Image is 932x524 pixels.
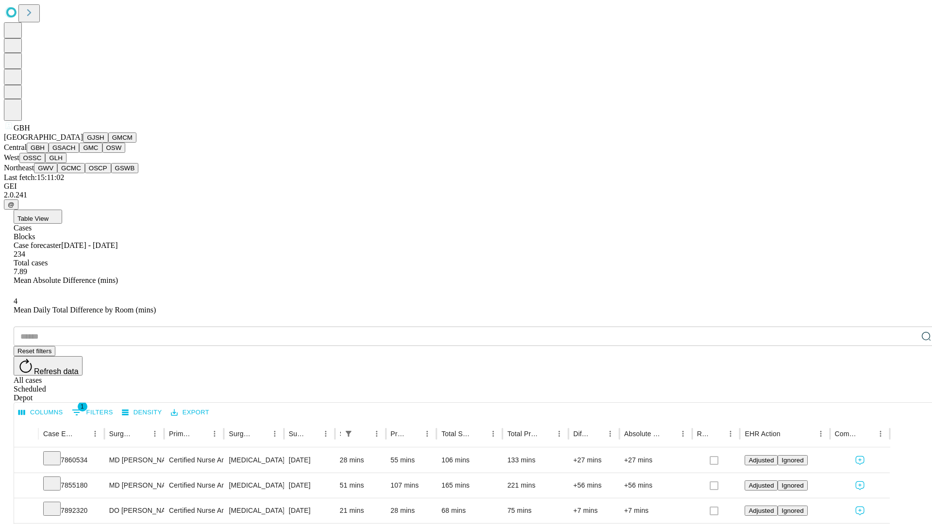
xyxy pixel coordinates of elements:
[473,427,486,441] button: Sort
[441,430,472,438] div: Total Scheduled Duration
[289,430,304,438] div: Surgery Date
[229,448,279,473] div: [MEDICAL_DATA] CA SCRN HI RISK
[342,427,355,441] button: Show filters
[749,507,774,514] span: Adjusted
[749,482,774,489] span: Adjusted
[835,430,859,438] div: Comments
[85,163,111,173] button: OSCP
[45,153,66,163] button: GLH
[268,427,282,441] button: Menu
[814,427,828,441] button: Menu
[782,457,803,464] span: Ignored
[102,143,126,153] button: OSW
[370,427,383,441] button: Menu
[407,427,420,441] button: Sort
[14,259,48,267] span: Total cases
[111,163,139,173] button: GSWB
[778,480,807,491] button: Ignored
[289,448,330,473] div: [DATE]
[874,427,887,441] button: Menu
[342,427,355,441] div: 1 active filter
[75,427,88,441] button: Sort
[340,448,381,473] div: 28 mins
[782,427,795,441] button: Sort
[724,427,737,441] button: Menu
[69,405,116,420] button: Show filters
[4,143,27,151] span: Central
[34,163,57,173] button: GWV
[507,473,564,498] div: 221 mins
[624,430,662,438] div: Absolute Difference
[14,241,61,249] span: Case forecaster
[391,448,432,473] div: 55 mins
[745,430,780,438] div: EHR Action
[148,427,162,441] button: Menu
[552,427,566,441] button: Menu
[27,143,49,153] button: GBH
[663,427,676,441] button: Sort
[507,448,564,473] div: 133 mins
[539,427,552,441] button: Sort
[745,506,778,516] button: Adjusted
[229,430,253,438] div: Surgery Name
[14,346,55,356] button: Reset filters
[391,473,432,498] div: 107 mins
[194,427,208,441] button: Sort
[17,347,51,355] span: Reset filters
[14,297,17,305] span: 4
[16,405,66,420] button: Select columns
[14,276,118,284] span: Mean Absolute Difference (mins)
[507,498,564,523] div: 75 mins
[4,199,18,210] button: @
[356,427,370,441] button: Sort
[229,473,279,498] div: [MEDICAL_DATA]
[573,498,615,523] div: +7 mins
[14,250,25,258] span: 234
[169,473,219,498] div: Certified Nurse Anesthetist
[57,163,85,173] button: GCMC
[624,473,687,498] div: +56 mins
[43,430,74,438] div: Case Epic Id
[61,241,117,249] span: [DATE] - [DATE]
[14,210,62,224] button: Table View
[391,498,432,523] div: 28 mins
[860,427,874,441] button: Sort
[745,480,778,491] button: Adjusted
[254,427,268,441] button: Sort
[749,457,774,464] span: Adjusted
[289,473,330,498] div: [DATE]
[43,498,100,523] div: 7892320
[676,427,690,441] button: Menu
[134,427,148,441] button: Sort
[169,430,193,438] div: Primary Service
[168,405,212,420] button: Export
[4,191,928,199] div: 2.0.241
[14,124,30,132] span: GBH
[109,448,159,473] div: MD [PERSON_NAME]
[441,448,498,473] div: 106 mins
[108,132,136,143] button: GMCM
[624,498,687,523] div: +7 mins
[14,306,156,314] span: Mean Daily Total Difference by Room (mins)
[43,473,100,498] div: 7855180
[169,498,219,523] div: Certified Nurse Anesthetist
[19,503,33,520] button: Expand
[4,164,34,172] span: Northeast
[4,133,83,141] span: [GEOGRAPHIC_DATA]
[119,405,165,420] button: Density
[507,430,538,438] div: Total Predicted Duration
[624,448,687,473] div: +27 mins
[573,430,589,438] div: Difference
[319,427,333,441] button: Menu
[441,473,498,498] div: 165 mins
[4,153,19,162] span: West
[486,427,500,441] button: Menu
[19,477,33,494] button: Expand
[229,498,279,523] div: [MEDICAL_DATA] FLEXIBLE PROXIMAL DIAGNOSTIC
[78,402,87,411] span: 1
[420,427,434,441] button: Menu
[305,427,319,441] button: Sort
[340,498,381,523] div: 21 mins
[208,427,221,441] button: Menu
[83,132,108,143] button: GJSH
